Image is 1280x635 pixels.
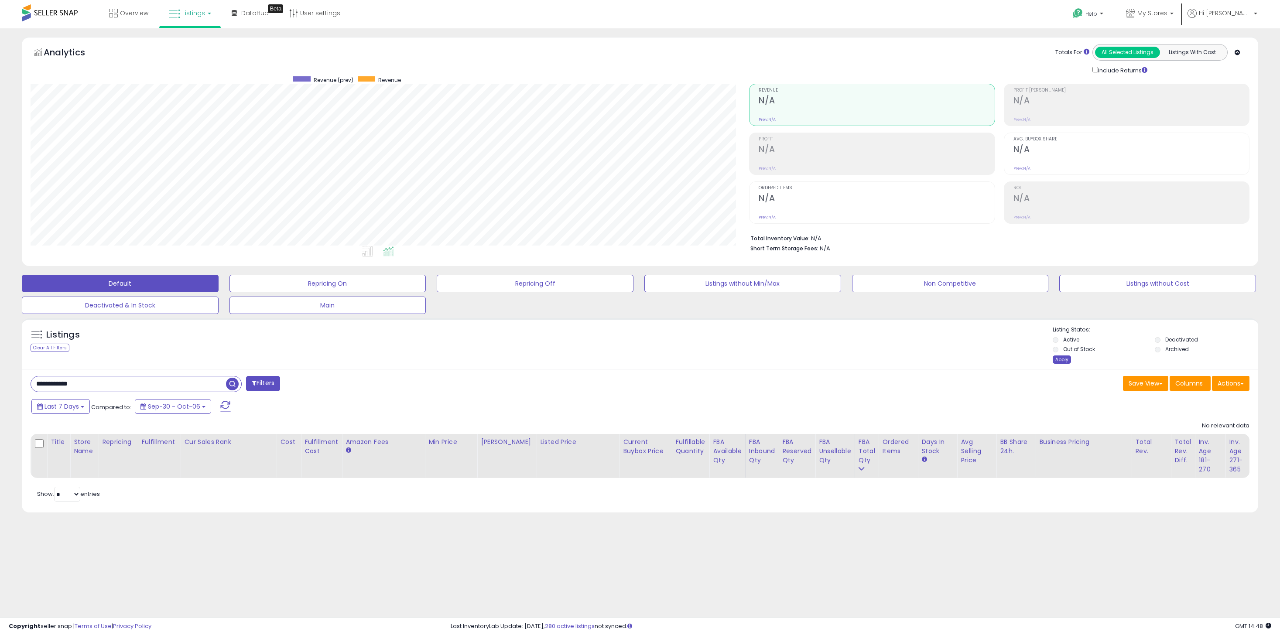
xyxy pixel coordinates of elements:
button: Listings without Min/Max [644,275,841,292]
span: My Stores [1137,9,1167,17]
label: Deactivated [1165,336,1198,343]
p: Listing States: [1053,326,1259,334]
h5: Analytics [44,46,102,61]
small: Prev: N/A [759,215,776,220]
div: Inv. Age 181-270 [1198,437,1222,474]
button: Save View [1123,376,1168,391]
span: Revenue [759,88,994,93]
div: No relevant data [1202,422,1249,430]
div: [PERSON_NAME] [481,437,533,447]
span: Revenue (prev) [314,76,353,84]
div: BB Share 24h. [1000,437,1032,456]
div: FBA Available Qty [713,437,741,465]
span: ROI [1013,186,1249,191]
span: Sep-30 - Oct-06 [148,402,200,411]
span: Overview [120,9,148,17]
span: Ordered Items [759,186,994,191]
button: Main [229,297,426,314]
h2: N/A [1013,144,1249,156]
button: Listings without Cost [1059,275,1256,292]
span: DataHub [241,9,269,17]
small: Amazon Fees. [346,447,351,454]
h5: Listings [46,329,80,341]
small: Prev: N/A [759,117,776,122]
b: Total Inventory Value: [750,235,810,242]
div: Listed Price [540,437,616,447]
small: Prev: N/A [1013,166,1030,171]
span: Hi [PERSON_NAME] [1199,9,1251,17]
a: Help [1066,1,1112,28]
div: FBA inbound Qty [749,437,775,465]
button: Filters [246,376,280,391]
div: FBA Unsellable Qty [819,437,851,465]
div: Repricing [102,437,134,447]
span: Help [1085,10,1097,17]
span: Avg. Buybox Share [1013,137,1249,142]
button: All Selected Listings [1095,47,1160,58]
span: Revenue [378,76,401,84]
div: Fulfillment Cost [305,437,338,456]
div: Title [51,437,66,447]
h2: N/A [1013,193,1249,205]
small: Prev: N/A [759,166,776,171]
label: Out of Stock [1063,345,1095,353]
div: Days In Stock [921,437,953,456]
button: Repricing On [229,275,426,292]
div: Total Rev. Diff. [1174,437,1191,465]
button: Listings With Cost [1160,47,1225,58]
div: Min Price [428,437,473,447]
div: Amazon Fees [346,437,421,447]
h2: N/A [759,96,994,107]
button: Non Competitive [852,275,1049,292]
b: Short Term Storage Fees: [750,245,818,252]
a: Hi [PERSON_NAME] [1188,9,1257,28]
div: Cur Sales Rank [184,437,273,447]
span: Show: entries [37,490,100,498]
div: FBA Total Qty [859,437,875,465]
div: Total Rev. [1135,437,1167,456]
div: Business Pricing [1039,437,1128,447]
div: Tooltip anchor [268,4,283,13]
button: Deactivated & In Stock [22,297,219,314]
li: N/A [750,232,1243,243]
h2: N/A [1013,96,1249,107]
div: Inv. Age 271-365 [1229,437,1252,474]
div: Store Name [74,437,95,456]
div: Apply [1053,355,1071,364]
div: Fulfillment [141,437,177,447]
div: Totals For [1055,48,1089,57]
label: Active [1063,336,1079,343]
span: Compared to: [91,403,131,411]
label: Archived [1165,345,1189,353]
div: Include Returns [1086,65,1158,75]
div: Clear All Filters [31,344,69,352]
button: Default [22,275,219,292]
span: Last 7 Days [44,402,79,411]
button: Columns [1170,376,1211,391]
h2: N/A [759,144,994,156]
span: N/A [820,244,830,253]
div: Ordered Items [882,437,914,456]
button: Last 7 Days [31,399,90,414]
span: Profit [759,137,994,142]
div: Cost [280,437,297,447]
span: Profit [PERSON_NAME] [1013,88,1249,93]
span: Listings [182,9,205,17]
button: Sep-30 - Oct-06 [135,399,211,414]
div: Fulfillable Quantity [675,437,705,456]
small: Prev: N/A [1013,215,1030,220]
i: Get Help [1072,8,1083,19]
button: Actions [1212,376,1249,391]
div: FBA Reserved Qty [782,437,811,465]
small: Prev: N/A [1013,117,1030,122]
h2: N/A [759,193,994,205]
small: Days In Stock. [921,456,927,464]
div: Current Buybox Price [623,437,668,456]
button: Repricing Off [437,275,633,292]
div: Avg Selling Price [961,437,993,465]
span: Columns [1175,379,1203,388]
